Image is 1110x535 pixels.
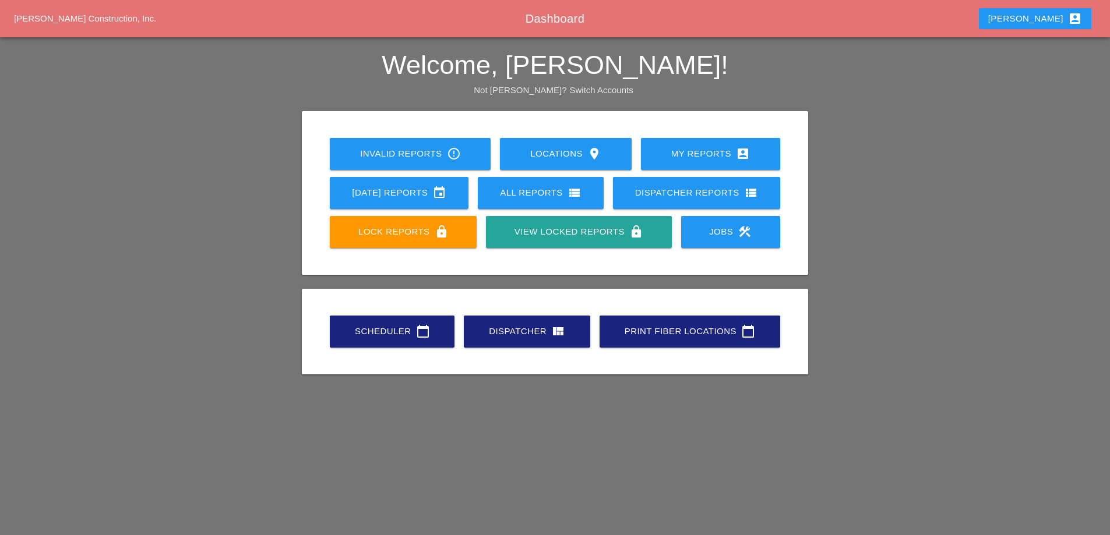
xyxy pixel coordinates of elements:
[700,225,762,239] div: Jobs
[618,324,762,338] div: Print Fiber Locations
[632,186,762,200] div: Dispatcher Reports
[551,324,565,338] i: view_quilt
[600,316,780,348] a: Print Fiber Locations
[348,225,458,239] div: Lock Reports
[526,12,584,25] span: Dashboard
[482,324,572,338] div: Dispatcher
[432,186,446,200] i: event
[660,147,762,161] div: My Reports
[979,8,1091,29] button: [PERSON_NAME]
[641,138,780,170] a: My Reports
[613,177,780,209] a: Dispatcher Reports
[348,186,450,200] div: [DATE] Reports
[738,225,752,239] i: construction
[681,216,780,248] a: Jobs
[568,186,582,200] i: view_list
[435,225,449,239] i: lock
[330,216,477,248] a: Lock Reports
[330,316,454,348] a: Scheduler
[447,147,461,161] i: error_outline
[416,324,430,338] i: calendar_today
[348,324,436,338] div: Scheduler
[736,147,750,161] i: account_box
[464,316,590,348] a: Dispatcher
[570,85,633,95] a: Switch Accounts
[744,186,758,200] i: view_list
[330,138,491,170] a: Invalid Reports
[330,177,468,209] a: [DATE] Reports
[1068,12,1082,26] i: account_box
[988,12,1082,26] div: [PERSON_NAME]
[474,85,566,95] span: Not [PERSON_NAME]?
[505,225,653,239] div: View Locked Reports
[741,324,755,338] i: calendar_today
[496,186,585,200] div: All Reports
[14,13,156,23] a: [PERSON_NAME] Construction, Inc.
[500,138,631,170] a: Locations
[486,216,671,248] a: View Locked Reports
[519,147,612,161] div: Locations
[629,225,643,239] i: lock
[478,177,604,209] a: All Reports
[348,147,472,161] div: Invalid Reports
[587,147,601,161] i: location_on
